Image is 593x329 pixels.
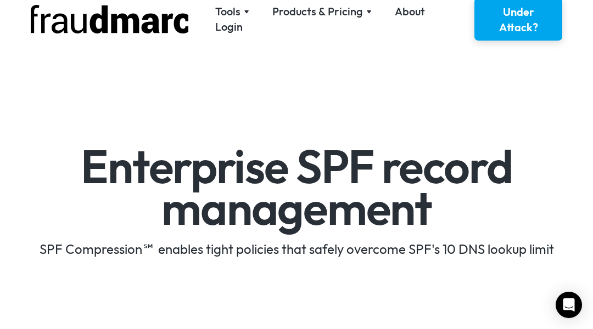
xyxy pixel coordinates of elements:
a: About [395,4,425,19]
div: Products & Pricing [272,4,363,19]
div: Under Attack? [484,4,552,35]
div: Open Intercom Messenger [556,292,582,318]
h1: Enterprise SPF record management [15,146,578,229]
div: Tools [215,4,249,19]
a: Login [215,19,243,35]
div: Tools [215,4,240,19]
div: SPF Compression℠ enables tight policies that safely overcome SPF's 10 DNS lookup limit [15,240,578,258]
div: Products & Pricing [272,4,372,19]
